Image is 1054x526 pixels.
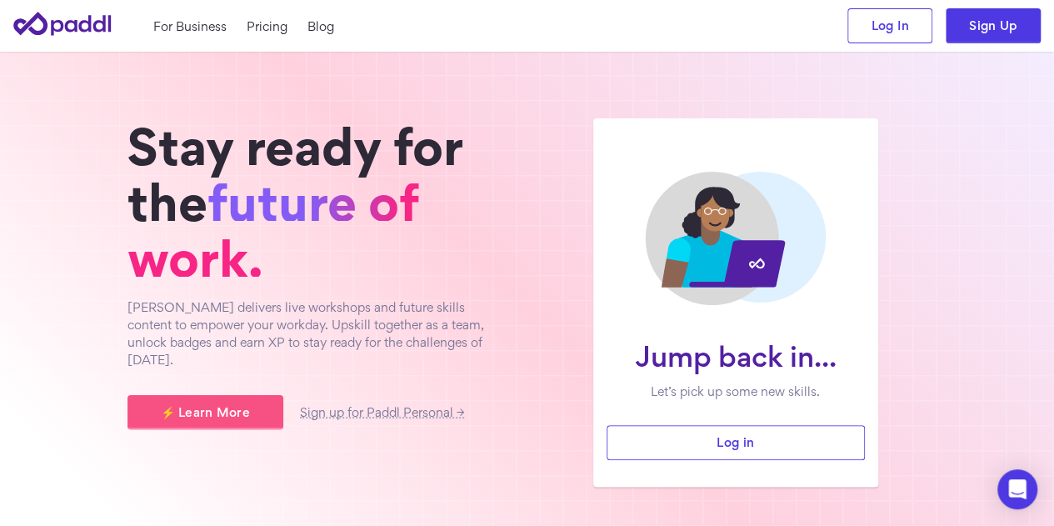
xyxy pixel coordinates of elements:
p: Let’s pick up some new skills. [620,383,852,400]
a: Sign Up [946,8,1041,43]
a: Log In [847,8,932,43]
a: Sign up for Paddl Personal → [300,408,464,418]
h1: Stay ready for the [127,118,511,287]
a: Pricing [247,18,287,35]
a: For Business [153,18,227,35]
div: Open Intercom Messenger [997,469,1037,509]
span: future of work. [127,183,419,277]
h1: Jump back in... [620,342,852,371]
p: [PERSON_NAME] delivers live workshops and future skills content to empower your workday. Upskill ... [127,298,511,368]
a: Blog [307,18,334,35]
a: Log in [607,425,865,460]
a: ⚡ Learn More [127,395,283,430]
